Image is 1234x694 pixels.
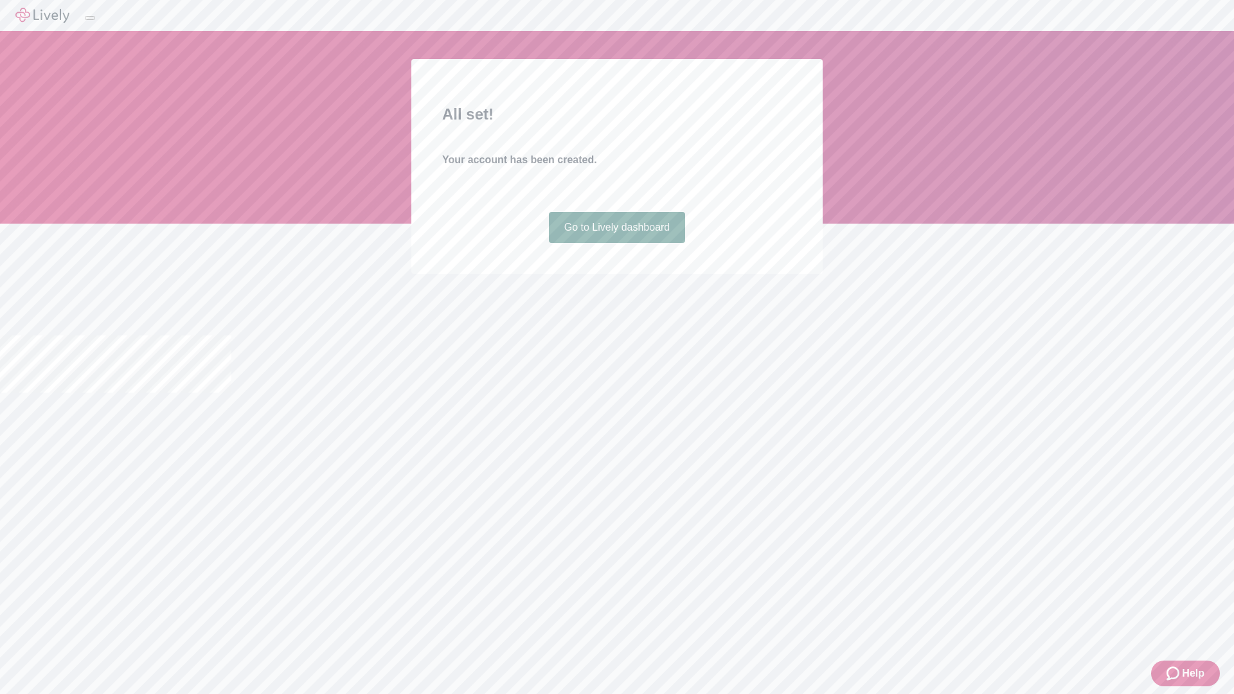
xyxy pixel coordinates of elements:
[1151,661,1220,686] button: Zendesk support iconHelp
[1167,666,1182,681] svg: Zendesk support icon
[85,16,95,20] button: Log out
[15,8,69,23] img: Lively
[1182,666,1204,681] span: Help
[442,103,792,126] h2: All set!
[442,152,792,168] h4: Your account has been created.
[549,212,686,243] a: Go to Lively dashboard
